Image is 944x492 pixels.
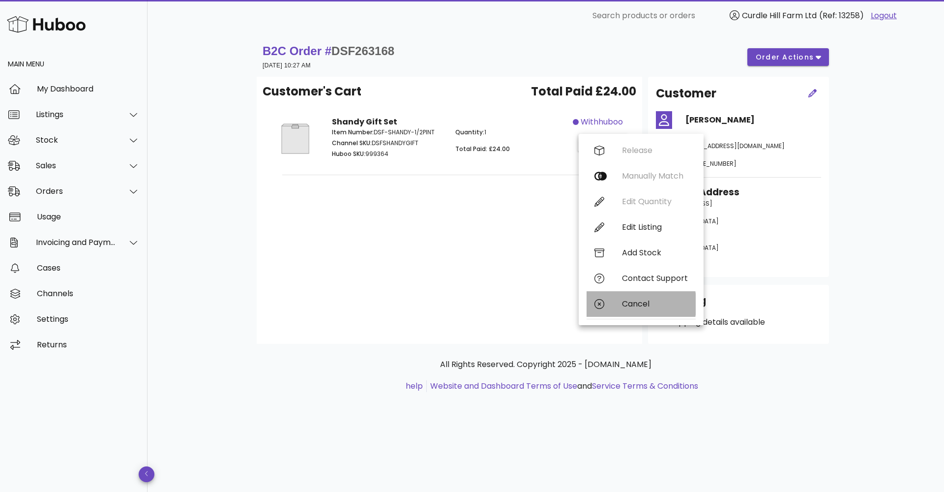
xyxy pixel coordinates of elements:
[37,84,140,93] div: My Dashboard
[622,248,688,257] div: Add Stock
[819,10,864,21] span: (Ref: 13258)
[37,289,140,298] div: Channels
[265,359,827,370] p: All Rights Reserved. Copyright 2025 - [DOMAIN_NAME]
[578,134,628,152] button: action
[455,128,484,136] span: Quantity:
[37,340,140,349] div: Returns
[531,83,636,100] span: Total Paid £24.00
[685,142,785,150] span: [EMAIL_ADDRESS][DOMAIN_NAME]
[427,380,698,392] li: and
[263,44,394,58] strong: B2C Order #
[685,114,821,126] h4: [PERSON_NAME]
[742,10,817,21] span: Curdle Hill Farm Ltd
[36,110,116,119] div: Listings
[36,186,116,196] div: Orders
[656,185,821,199] h3: Shipping Address
[455,145,510,153] span: Total Paid: £24.00
[36,161,116,170] div: Sales
[430,380,577,392] a: Website and Dashboard Terms of Use
[332,150,443,158] p: 999364
[685,159,737,168] span: [PHONE_NUMBER]
[7,14,86,35] img: Huboo Logo
[406,380,423,392] a: help
[622,222,688,232] div: Edit Listing
[747,48,829,66] button: order actions
[622,299,688,308] div: Cancel
[332,139,372,147] span: Channel SKU:
[871,10,897,22] a: Logout
[331,44,394,58] span: DSF263168
[581,116,623,128] span: withhuboo
[36,238,116,247] div: Invoicing and Payments
[37,314,140,324] div: Settings
[656,293,821,316] div: Shipping
[332,139,443,148] p: DSFSHANDYGIFT
[755,52,814,62] span: order actions
[37,212,140,221] div: Usage
[332,128,443,137] p: DSF-SHANDY-1/2PINT
[36,135,116,145] div: Stock
[455,128,567,137] p: 1
[37,263,140,273] div: Cases
[270,116,320,161] img: Product Image
[332,128,374,136] span: Item Number:
[592,380,698,392] a: Service Terms & Conditions
[656,85,716,102] h2: Customer
[332,116,397,127] strong: Shandy Gift Set
[332,150,365,158] span: Huboo SKU:
[656,316,821,328] p: No shipping details available
[622,274,688,283] div: Contact Support
[263,83,361,100] span: Customer's Cart
[263,62,311,69] small: [DATE] 10:27 AM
